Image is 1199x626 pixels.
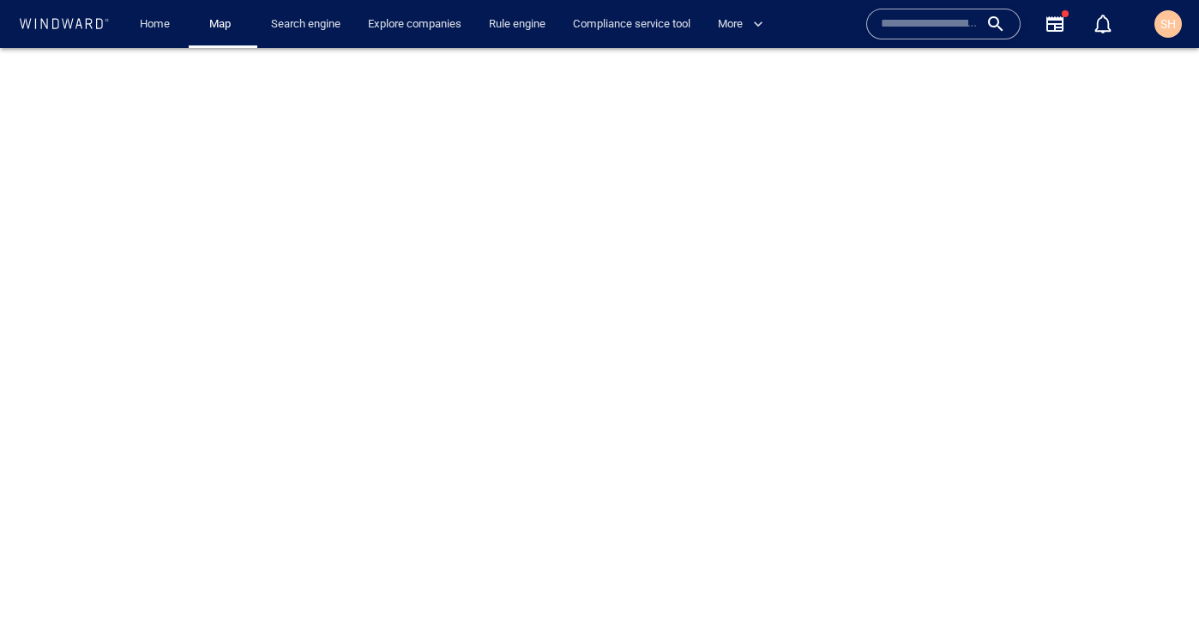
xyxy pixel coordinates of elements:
a: Map [202,9,244,39]
div: Notification center [1093,14,1113,34]
a: Compliance service tool [566,9,697,39]
a: Home [133,9,177,39]
iframe: Chat [1126,549,1186,613]
span: More [718,15,763,34]
button: More [711,9,778,39]
span: SH [1160,17,1176,31]
button: Home [127,9,182,39]
button: Map [196,9,250,39]
a: Rule engine [482,9,552,39]
a: Search engine [264,9,347,39]
button: SH [1151,7,1185,41]
a: Explore companies [361,9,468,39]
